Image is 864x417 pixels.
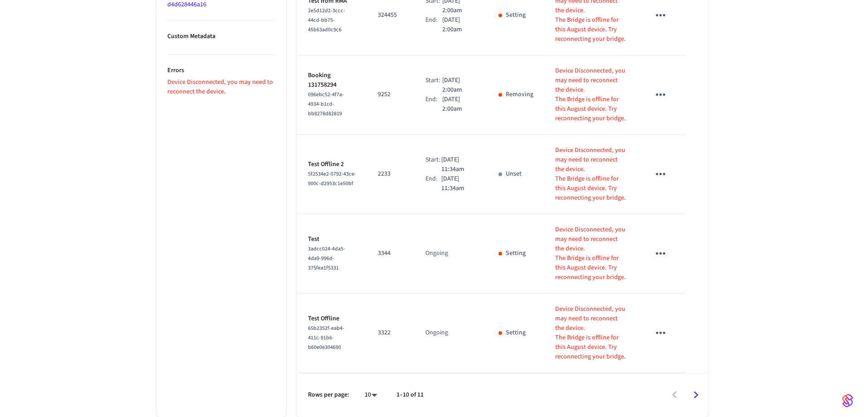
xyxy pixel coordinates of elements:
[555,254,628,282] p: The Bridge is offline for this August device. Try reconnecting your bridge.
[415,214,488,294] td: Ongoing
[425,95,442,114] div: End:
[555,304,628,333] p: Device Disconnected, you may need to reconnect the device.
[555,174,628,203] p: The Bridge is offline for this August device. Try reconnecting your bridge.
[506,10,526,20] p: Setting
[308,170,356,187] span: 5f2534e2-0792-43ce-900c-d2953c1e50bf
[555,225,628,254] p: Device Disconnected, you may need to reconnect the device.
[506,169,522,179] p: Unset
[167,66,275,75] p: Errors
[441,155,477,174] p: [DATE] 11:34am
[378,90,404,99] p: 9252
[378,249,404,258] p: 3344
[308,314,356,324] p: Test Offline
[425,15,442,34] div: End:
[308,7,345,34] span: 2e5d12d2-3ccc-44cd-bb75-45b63ad0c9c6
[555,146,628,174] p: Device Disconnected, you may need to reconnect the device.
[415,294,488,373] td: Ongoing
[378,328,404,338] p: 3322
[555,333,628,362] p: The Bridge is offline for this August device. Try reconnecting your bridge.
[167,32,275,41] p: Custom Metadata
[308,91,344,118] span: 096ebc52-4f7a-4934-b1cd-bb8278d82819
[308,324,344,351] span: 65b2352f-eab4-411c-91b6-b60e0e304690
[441,174,477,193] p: [DATE] 11:34am
[442,76,477,95] p: [DATE] 2:00am
[442,95,477,114] p: [DATE] 2:00am
[167,78,275,97] p: Device Disconnected, you may need to reconnect the device.
[506,328,526,338] p: Setting
[308,245,345,272] span: 3adcc024-4da5-4da9-996d-375fea1f5331
[360,388,382,402] div: 10
[308,71,356,90] p: Booking 131758294
[425,155,441,174] div: Start:
[442,15,477,34] p: [DATE] 2:00am
[378,169,404,179] p: 2233
[308,160,356,169] p: Test Offline 2
[308,235,356,244] p: Test
[506,249,526,258] p: Setting
[308,390,349,400] p: Rows per page:
[842,393,853,408] img: SeamLogoGradient.69752ec5.svg
[506,90,533,99] p: Removing
[425,174,441,193] div: End:
[685,384,707,406] button: Go to next page
[555,66,628,95] p: Device Disconnected, you may need to reconnect the device.
[425,76,442,95] div: Start:
[555,95,628,123] p: The Bridge is offline for this August device. Try reconnecting your bridge.
[555,15,628,44] p: The Bridge is offline for this August device. Try reconnecting your bridge.
[378,10,404,20] p: 324455
[396,390,424,400] p: 1–10 of 11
